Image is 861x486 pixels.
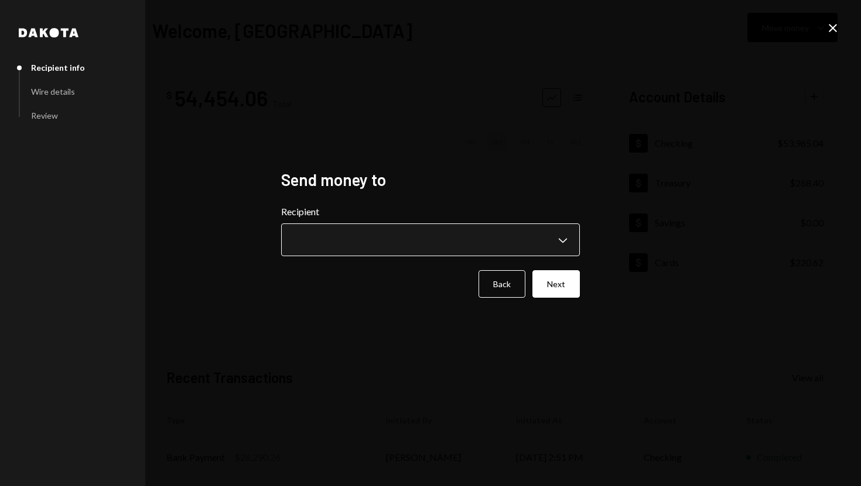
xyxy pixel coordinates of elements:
[281,223,580,256] button: Recipient
[479,270,525,298] button: Back
[281,168,580,191] h2: Send money to
[532,270,580,298] button: Next
[31,111,58,120] div: Review
[31,63,85,73] div: Recipient info
[281,205,580,219] label: Recipient
[31,87,75,96] div: Wire details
